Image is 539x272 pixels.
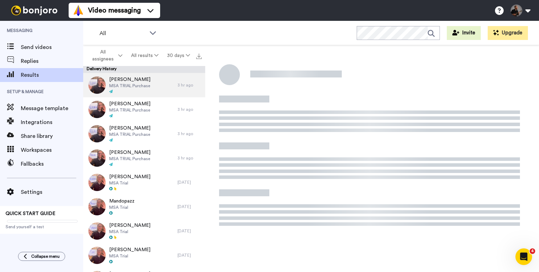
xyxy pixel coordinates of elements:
[177,82,202,88] div: 3 hr ago
[21,132,83,140] span: Share library
[21,71,83,79] span: Results
[177,180,202,185] div: [DATE]
[88,174,106,191] img: a881cbf3-c746-473d-a1f1-203d02eee04c-thumb.jpg
[530,248,535,254] span: 4
[99,29,146,38] span: All
[447,26,481,40] button: Invite
[85,46,127,65] button: All assignees
[6,211,55,216] span: QUICK START GUIDE
[163,49,194,62] button: 30 days
[83,243,205,267] a: [PERSON_NAME]MSA Trial[DATE]
[88,198,106,215] img: 9de297fb-5d6e-40cc-84f6-41b9e6805f72-thumb.jpg
[109,107,150,113] span: MSA TRIAL Purchase
[127,49,163,62] button: All results
[73,5,84,16] img: vm-color.svg
[109,222,150,229] span: [PERSON_NAME]
[88,222,106,240] img: 0833f296-3ad3-4dae-acf4-581133103bcf-thumb.jpg
[177,107,202,112] div: 3 hr ago
[89,49,117,63] span: All assignees
[109,229,150,234] span: MSA Trial
[83,73,205,97] a: [PERSON_NAME]MSA TRIAL Purchase3 hr ago
[109,173,150,180] span: [PERSON_NAME]
[109,76,150,83] span: [PERSON_NAME]
[109,132,150,137] span: MSA TRIAL Purchase
[88,125,106,142] img: 440dc7ab-8ffc-49d3-8d75-29790d0bb90f-thumb.jpg
[88,101,106,118] img: 9c777380-b0ba-436a-a9e3-7e0cb33cfa20-thumb.jpg
[109,198,134,205] span: Mandopazz
[21,43,83,51] span: Send videos
[177,204,202,209] div: [DATE]
[88,247,106,264] img: ccbfe3ee-6c6b-4693-937b-84590b3bf23a-thumb.jpg
[83,97,205,122] a: [PERSON_NAME]MSA TRIAL Purchase3 hr ago
[109,246,150,253] span: [PERSON_NAME]
[8,6,60,15] img: bj-logo-header-white.svg
[83,170,205,195] a: [PERSON_NAME]MSA Trial[DATE]
[21,188,83,196] span: Settings
[18,252,65,261] button: Collapse menu
[83,195,205,219] a: MandopazzMSA Trial[DATE]
[109,180,150,186] span: MSA Trial
[83,219,205,243] a: [PERSON_NAME]MSA Trial[DATE]
[109,149,150,156] span: [PERSON_NAME]
[194,50,204,61] button: Export all results that match these filters now.
[109,253,150,259] span: MSA Trial
[83,122,205,146] a: [PERSON_NAME]MSA TRIAL Purchase3 hr ago
[21,57,83,65] span: Replies
[21,146,83,154] span: Workspaces
[109,205,134,210] span: MSA Trial
[515,248,532,265] iframe: Intercom live chat
[6,224,78,230] span: Send yourself a test
[109,83,150,89] span: MSA TRIAL Purchase
[21,104,83,113] span: Message template
[88,76,106,94] img: 78e35054-94a2-44b9-8e5c-2ceb1c2d2083-thumb.jpg
[88,149,106,167] img: 18bca066-17cd-46c2-b333-12dbb52f2e6d-thumb.jpg
[196,53,202,59] img: export.svg
[21,160,83,168] span: Fallbacks
[31,254,60,259] span: Collapse menu
[177,228,202,234] div: [DATE]
[21,118,83,126] span: Integrations
[488,26,528,40] button: Upgrade
[83,66,205,73] div: Delivery History
[83,146,205,170] a: [PERSON_NAME]MSA TRIAL Purchase3 hr ago
[177,131,202,137] div: 3 hr ago
[88,6,141,15] span: Video messaging
[177,253,202,258] div: [DATE]
[109,156,150,162] span: MSA TRIAL Purchase
[109,100,150,107] span: [PERSON_NAME]
[177,155,202,161] div: 3 hr ago
[109,125,150,132] span: [PERSON_NAME]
